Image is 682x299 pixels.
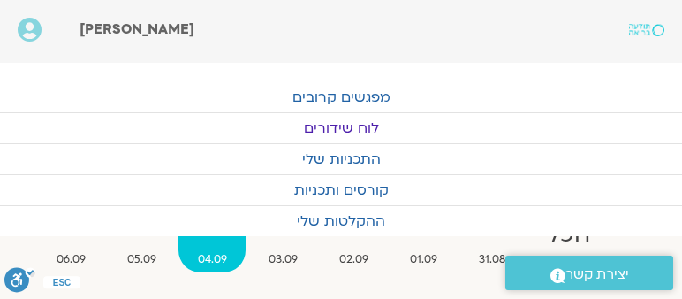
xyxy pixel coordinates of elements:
[37,202,104,272] a: ש06.09
[80,19,194,39] span: [PERSON_NAME]
[178,250,246,269] span: 04.09
[391,250,457,269] span: 01.09
[178,202,246,272] a: ה04.09
[391,202,457,272] a: ב01.09
[108,250,175,269] span: 05.09
[505,256,673,290] a: יצירת קשר
[565,263,629,287] span: יצירת קשר
[108,202,175,272] a: ו05.09
[321,202,388,272] a: ג02.09
[460,202,525,272] a: א31.08
[528,202,610,272] a: הכל
[460,250,525,269] span: 31.08
[321,250,388,269] span: 02.09
[37,250,104,269] span: 06.09
[249,250,316,269] span: 03.09
[249,202,316,272] a: ד03.09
